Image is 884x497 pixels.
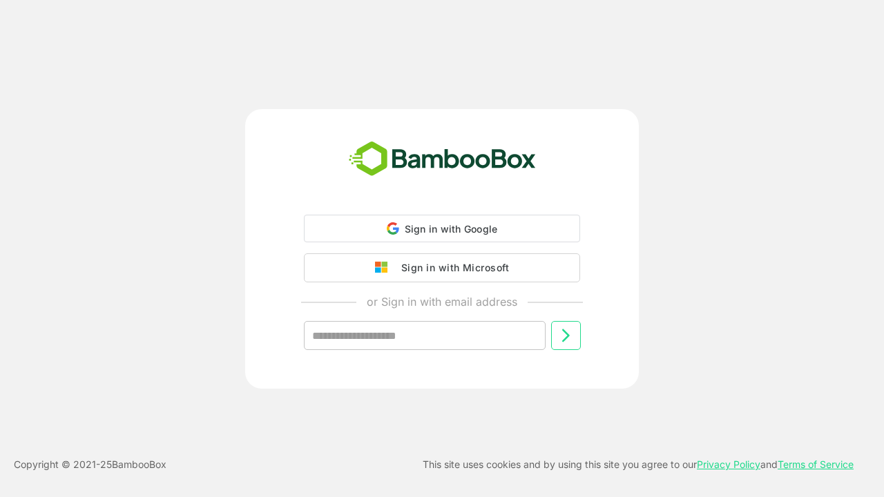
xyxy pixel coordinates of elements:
div: Sign in with Google [304,215,580,242]
div: Sign in with Microsoft [394,259,509,277]
a: Terms of Service [778,458,854,470]
p: Copyright © 2021- 25 BambooBox [14,456,166,473]
span: Sign in with Google [405,223,498,235]
a: Privacy Policy [697,458,760,470]
p: or Sign in with email address [367,293,517,310]
p: This site uses cookies and by using this site you agree to our and [423,456,854,473]
button: Sign in with Microsoft [304,253,580,282]
img: google [375,262,394,274]
img: bamboobox [341,137,544,182]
